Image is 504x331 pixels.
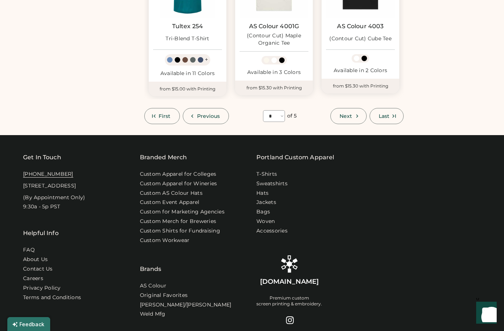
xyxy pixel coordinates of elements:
a: AS Colour 4001G [249,23,299,30]
div: Available in 11 Colors [153,70,222,77]
a: Jackets [256,199,276,206]
img: Rendered Logo - Screens [281,255,298,273]
div: Brands [140,246,162,274]
a: Sweatshirts [256,180,288,187]
button: Last [370,108,404,124]
a: [PERSON_NAME]/[PERSON_NAME] [140,301,231,309]
div: Terms and Conditions [23,294,81,301]
a: Accessories [256,227,288,235]
span: Last [379,114,389,119]
a: Careers [23,275,43,282]
a: Custom AS Colour Hats [140,190,203,197]
span: Next [340,114,352,119]
div: + [205,56,208,64]
div: from $15.30 with Printing [322,79,399,93]
a: Original Favorites [140,292,188,299]
button: First [144,108,180,124]
div: 9:30a - 5p PST [23,203,60,211]
a: AS Colour 4003 [337,23,383,30]
a: AS Colour [140,282,166,290]
a: Custom Apparel for Colleges [140,171,216,178]
iframe: Front Chat [469,298,501,330]
button: Next [330,108,366,124]
div: Get In Touch [23,153,61,162]
div: from $15.00 with Printing [149,82,226,96]
div: [STREET_ADDRESS] [23,182,76,190]
a: Bags [256,208,270,216]
a: Contact Us [23,265,53,273]
a: FAQ [23,246,35,254]
div: Available in 3 Colors [240,69,308,76]
div: Helpful Info [23,229,59,238]
span: Previous [197,114,220,119]
a: T-Shirts [256,171,277,178]
div: Available in 2 Colors [326,67,395,74]
div: Tri-Blend T-Shirt [166,35,209,42]
a: Custom for Marketing Agencies [140,208,225,216]
a: Custom Merch for Breweries [140,218,216,225]
div: of 5 [287,112,297,120]
div: from $15.30 with Printing [235,81,313,95]
button: Previous [183,108,229,124]
div: [DOMAIN_NAME] [260,277,319,286]
a: Custom Event Apparel [140,199,200,206]
a: Portland Custom Apparel [256,153,334,162]
a: Weld Mfg [140,310,166,318]
a: Woven [256,218,275,225]
a: Custom Shirts for Fundraising [140,227,220,235]
a: Custom Workwear [140,237,190,244]
a: About Us [23,256,48,263]
div: Premium custom screen printing & embroidery. [256,295,322,307]
a: Tultex 254 [172,23,203,30]
a: Hats [256,190,268,197]
div: (Contour Cut) Maple Organic Tee [240,32,308,47]
div: Branded Merch [140,153,187,162]
a: Privacy Policy [23,284,61,292]
a: Custom Apparel for Wineries [140,180,217,187]
span: First [159,114,171,119]
div: (By Appointment Only) [23,194,85,201]
div: (Contour Cut) Cube Tee [329,35,392,42]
